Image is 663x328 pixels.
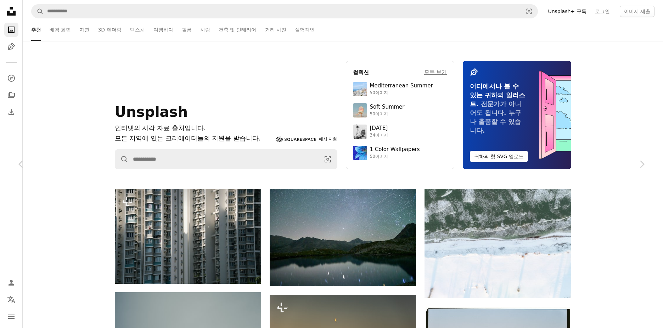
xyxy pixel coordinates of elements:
a: 건축 및 인테리어 [219,18,257,41]
button: 시각적 검색 [521,5,538,18]
a: 자연 [79,18,89,41]
img: premium_photo-1688045582333-c8b6961773e0 [353,146,367,160]
a: [DATE]34이미지 [353,125,447,139]
a: 로그인 [591,6,614,17]
a: Mediterranean Summer50이미지 [353,82,447,96]
img: premium_photo-1749544311043-3a6a0c8d54af [353,103,367,117]
a: 다음 [620,130,663,198]
form: 사이트 전체에서 이미지 찾기 [115,149,337,169]
a: Soft Summer50이미지 [353,103,447,117]
a: Unsplash+ 구독 [544,6,590,17]
button: 이미지 제출 [620,6,654,17]
button: Unsplash 검색 [115,150,129,169]
a: 컬렉션 [4,88,18,102]
a: 잔잔한 산호수 위의 밤하늘 [270,234,416,241]
a: 많은 창문과 발코니가 있는 고층 아파트 건물. [115,233,261,239]
div: 50이미지 [370,154,420,160]
div: 50이미지 [370,90,433,96]
button: 언어 [4,293,18,307]
a: 여행하다 [153,18,173,41]
div: Mediterranean Summer [370,82,433,90]
div: 34이미지 [370,133,388,138]
div: Soft Summer [370,104,405,111]
a: 필름 [182,18,192,41]
a: 실험적인 [295,18,315,41]
a: 사진 [4,23,18,37]
img: photo-1682590564399-95f0109652fe [353,125,367,139]
p: 모든 지역에 있는 크리에이터들의 지원을 받습니다. [115,133,273,144]
a: 사람 [200,18,210,41]
button: 귀하의 첫 SVG 업로드 [470,151,528,162]
a: 로그인 / 가입 [4,276,18,290]
a: 일러스트 [4,40,18,54]
a: 얼어붙은 물이 있는 눈 덮인 풍경 [425,240,571,247]
a: 거리 사진 [265,18,286,41]
span: Unsplash [115,104,188,120]
button: Unsplash 검색 [32,5,44,18]
div: 50이미지 [370,111,405,117]
h4: 컬렉션 [353,68,369,76]
img: 얼어붙은 물이 있는 눈 덮인 풍경 [425,189,571,298]
a: 탐색 [4,71,18,85]
span: 전문가가 아니어도 됩니다. 누구나 출품할 수 있습니다. [470,100,521,134]
a: 다운로드 내역 [4,105,18,119]
a: 텍스처 [130,18,145,41]
div: [DATE] [370,125,388,132]
button: 시각적 검색 [319,150,337,169]
button: 메뉴 [4,310,18,324]
img: premium_photo-1688410049290-d7394cc7d5df [353,82,367,96]
a: 3D 렌더링 [98,18,121,41]
form: 사이트 전체에서 이미지 찾기 [31,4,538,18]
div: 1 Color Wallpapers [370,146,420,153]
a: 1 Color Wallpapers50이미지 [353,146,447,160]
span: 어디에서나 볼 수 있는 귀하의 일러스트. [470,82,526,108]
a: 모두 보기 [424,68,447,76]
img: 많은 창문과 발코니가 있는 고층 아파트 건물. [115,189,261,284]
img: 잔잔한 산호수 위의 밤하늘 [270,189,416,286]
a: 배경 화면 [50,18,71,41]
a: 에서 지원 [276,135,337,144]
h1: 인터넷의 시각 자료 출처입니다. [115,123,273,133]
